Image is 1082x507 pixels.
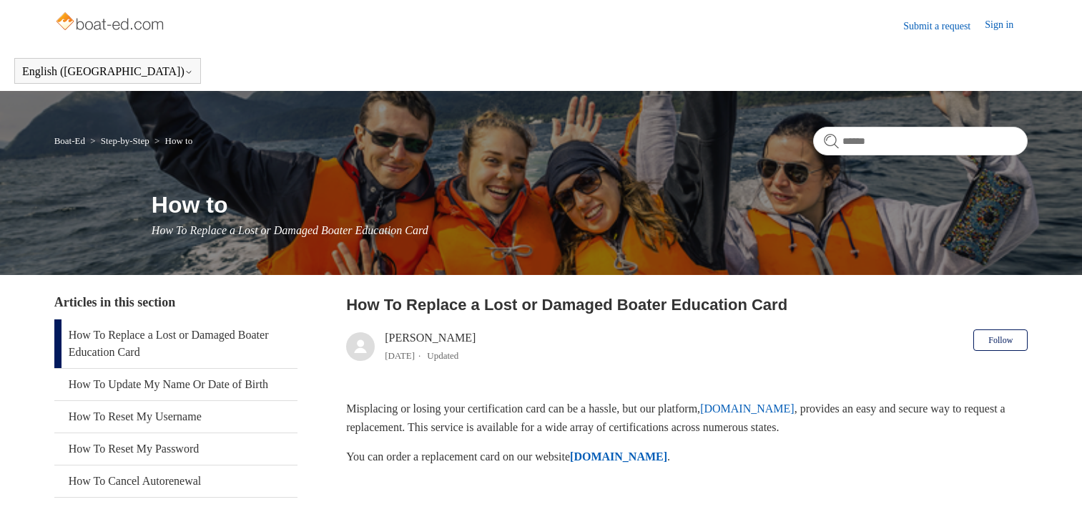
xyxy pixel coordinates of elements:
input: Search [813,127,1028,155]
button: English ([GEOGRAPHIC_DATA]) [22,65,193,78]
p: Misplacing or losing your certification card can be a hassle, but our platform, , provides an eas... [346,400,1028,436]
a: How To Update My Name Or Date of Birth [54,369,297,400]
a: How To Cancel Autorenewal [54,465,297,497]
li: Boat-Ed [54,135,88,146]
a: Submit a request [903,19,985,34]
a: Step-by-Step [101,135,149,146]
li: Updated [427,350,458,361]
a: Boat-Ed [54,135,85,146]
a: How to [165,135,193,146]
span: You can order a replacement card on our website [346,450,570,463]
li: How to [152,135,192,146]
img: Boat-Ed Help Center home page [54,9,168,37]
h1: How to [152,188,1028,222]
li: Step-by-Step [87,135,152,146]
a: [DOMAIN_NAME] [700,402,795,415]
a: How To Replace a Lost or Damaged Boater Education Card [54,319,297,368]
a: How To Reset My Username [54,401,297,433]
span: Articles in this section [54,295,175,309]
span: How To Replace a Lost or Damaged Boater Education Card [152,224,428,236]
a: How To Reset My Password [54,433,297,465]
time: 04/08/2025, 12:48 [385,350,415,361]
div: [PERSON_NAME] [385,329,476,364]
span: . [667,450,670,463]
button: Follow Article [973,329,1028,351]
a: [DOMAIN_NAME] [570,450,667,463]
a: Sign in [985,17,1028,34]
h2: How To Replace a Lost or Damaged Boater Education Card [346,293,1028,317]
